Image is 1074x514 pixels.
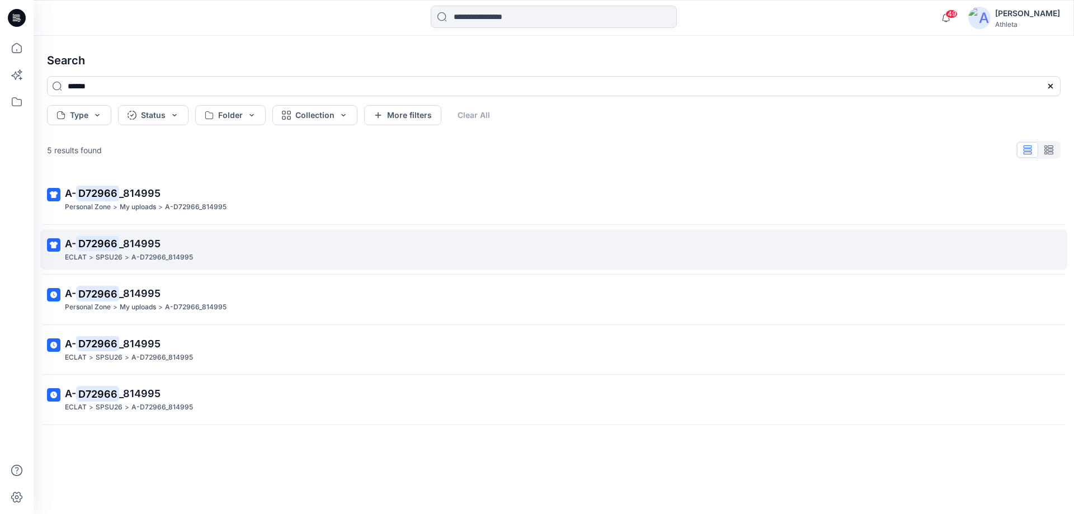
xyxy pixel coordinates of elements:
h4: Search [38,45,1070,76]
p: ECLAT [65,402,87,413]
p: > [158,301,163,313]
p: Personal Zone [65,301,111,313]
p: > [113,201,117,213]
mark: D72966 [76,336,119,351]
button: Status [118,105,189,125]
p: ECLAT [65,352,87,364]
button: More filters [364,105,441,125]
span: A- [65,238,76,249]
a: A-D72966_814995ECLAT>SPSU26>A-D72966_814995 [40,329,1067,370]
span: _814995 [119,338,161,350]
mark: D72966 [76,185,119,201]
button: Type [47,105,111,125]
p: A-D72966_814995 [165,201,227,213]
mark: D72966 [76,386,119,402]
a: A-D72966_814995ECLAT>SPSU26>A-D72966_814995 [40,229,1067,270]
div: Athleta [995,20,1060,29]
p: 5 results found [47,144,102,156]
span: _814995 [119,287,161,299]
span: A- [65,388,76,399]
span: A- [65,338,76,350]
p: A-D72966_814995 [131,402,193,413]
span: _814995 [119,388,161,399]
mark: D72966 [76,235,119,251]
p: > [125,252,129,263]
p: Personal Zone [65,201,111,213]
img: avatar [968,7,991,29]
p: A-D72966_814995 [165,301,227,313]
p: > [89,252,93,263]
p: A-D72966_814995 [131,252,193,263]
p: > [125,402,129,413]
a: A-D72966_814995Personal Zone>My uploads>A-D72966_814995 [40,179,1067,220]
p: ECLAT [65,252,87,263]
span: A- [65,287,76,299]
a: A-D72966_814995Personal Zone>My uploads>A-D72966_814995 [40,279,1067,320]
p: > [158,201,163,213]
p: SPSU26 [96,402,123,413]
a: A-D72966_814995ECLAT>SPSU26>A-D72966_814995 [40,379,1067,420]
span: A- [65,187,76,199]
p: My uploads [120,301,156,313]
p: > [125,352,129,364]
p: My uploads [120,201,156,213]
p: > [89,352,93,364]
p: A-D72966_814995 [131,352,193,364]
span: _814995 [119,187,161,199]
p: SPSU26 [96,252,123,263]
div: [PERSON_NAME] [995,7,1060,20]
button: Folder [195,105,266,125]
span: 49 [945,10,958,18]
span: _814995 [119,238,161,249]
p: > [89,402,93,413]
p: > [113,301,117,313]
button: Collection [272,105,357,125]
p: SPSU26 [96,352,123,364]
mark: D72966 [76,286,119,301]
